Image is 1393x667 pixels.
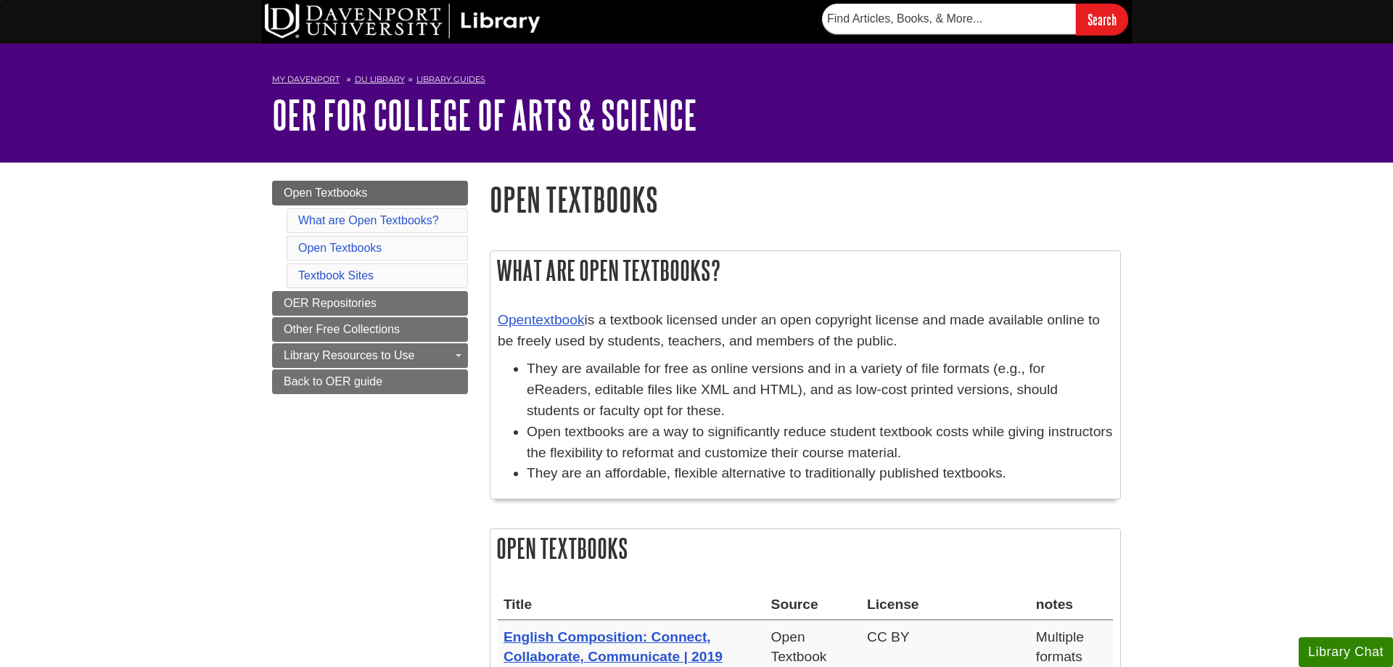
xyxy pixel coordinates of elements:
li: Open textbooks are a way to significantly reduce student textbook costs while giving instructors ... [527,422,1113,464]
a: My Davenport [272,73,340,86]
p: is a textbook licensed under an open copyright license and made available online to be freely use... [498,310,1113,352]
a: OER for College of Arts & Science [272,92,697,137]
a: Open Textbooks [298,242,382,254]
a: Library Guides [416,74,485,84]
a: Back to OER guide [272,369,468,394]
form: Searches DU Library's articles, books, and more [822,4,1128,35]
span: Library Resources to Use [284,349,415,361]
a: Open [498,312,532,327]
a: DU Library [355,74,405,84]
span: Other Free Collections [284,323,400,335]
div: Guide Page Menu [272,181,468,394]
a: Library Resources to Use [272,343,468,368]
button: Library Chat [1299,637,1393,667]
li: They are available for free as online versions and in a variety of file formats (e.g., for eReade... [527,359,1113,421]
th: Source [765,589,861,621]
span: Back to OER guide [284,375,382,388]
nav: breadcrumb [272,70,1121,93]
li: They are an affordable, flexible alternative to traditionally published textbooks. [527,463,1113,484]
img: DU Library [265,4,541,38]
a: OER Repositories [272,291,468,316]
h2: What are Open Textbooks? [490,251,1120,290]
span: Open Textbooks [284,187,367,199]
input: Find Articles, Books, & More... [822,4,1076,34]
a: textbook [532,312,585,327]
h1: Open Textbooks [490,181,1121,218]
input: Search [1076,4,1128,35]
a: Open Textbooks [272,181,468,205]
a: What are Open Textbooks? [298,214,439,226]
th: notes [1030,589,1113,621]
h2: Open Textbooks [490,529,1120,568]
th: License [861,589,1030,621]
a: Textbook Sites [298,269,374,282]
a: Other Free Collections [272,317,468,342]
th: Title [498,589,765,621]
span: OER Repositories [284,297,377,309]
a: English Composition: Connect, Collaborate, Communicate | 2019 [504,629,723,664]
